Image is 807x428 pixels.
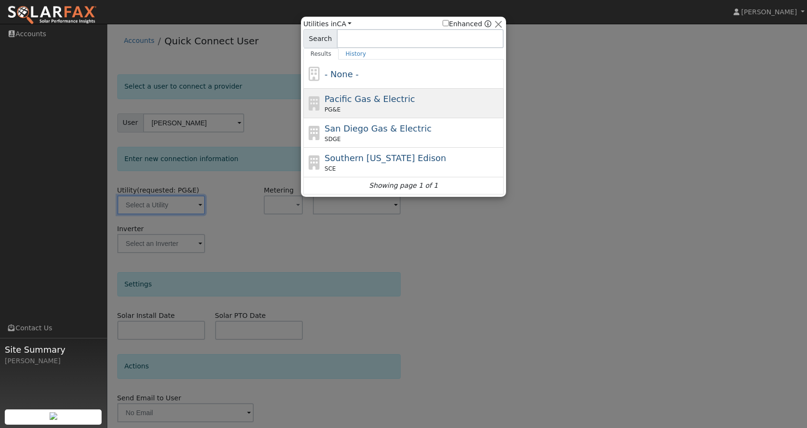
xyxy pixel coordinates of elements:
img: SolarFax [7,5,97,25]
span: SCE [325,164,336,173]
span: Southern [US_STATE] Edison [325,153,446,163]
span: San Diego Gas & Electric [325,123,432,133]
span: Utilities in [303,19,352,29]
label: Enhanced [443,19,482,29]
span: Show enhanced providers [443,19,491,29]
i: Showing page 1 of 1 [369,181,438,191]
div: [PERSON_NAME] [5,356,102,366]
span: Site Summary [5,343,102,356]
a: CA [337,20,352,28]
a: Results [303,48,339,60]
span: Search [303,29,337,48]
span: PG&E [325,105,341,114]
a: History [339,48,373,60]
a: Enhanced Providers [485,20,491,28]
span: SDGE [325,135,341,143]
img: retrieve [50,412,57,420]
span: Pacific Gas & Electric [325,94,415,104]
input: Enhanced [443,20,449,26]
span: - None - [325,69,359,79]
span: [PERSON_NAME] [741,8,797,16]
